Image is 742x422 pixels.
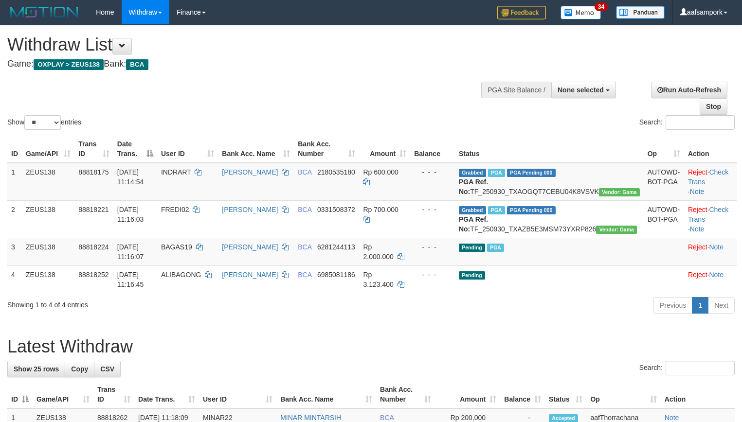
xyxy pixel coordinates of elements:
[71,365,88,373] span: Copy
[690,225,705,233] a: Note
[653,297,692,314] a: Previous
[14,365,59,373] span: Show 25 rows
[666,115,735,130] input: Search:
[435,381,500,408] th: Amount: activate to sort column ascending
[690,188,705,195] a: Note
[363,206,398,213] span: Rp 700.000
[709,271,724,279] a: Note
[561,6,601,19] img: Button%20Memo.svg
[459,169,486,177] span: Grabbed
[317,206,355,213] span: Copy 0331508372 to clipboard
[161,243,192,251] span: BAGAS19
[298,206,311,213] span: BCA
[551,82,616,98] button: None selected
[684,265,737,293] td: ·
[507,206,556,214] span: PGA Pending
[455,200,644,238] td: TF_250930_TXAZB5E3MSM73YXRP826
[22,163,74,201] td: ZEUS138
[93,381,134,408] th: Trans ID: activate to sort column ascending
[222,271,278,279] a: [PERSON_NAME]
[507,169,556,177] span: PGA Pending
[688,206,728,223] a: Check Trans
[7,135,22,163] th: ID
[558,86,604,94] span: None selected
[644,200,684,238] td: AUTOWD-BOT-PGA
[666,361,735,375] input: Search:
[157,135,218,163] th: User ID: activate to sort column ascending
[688,271,707,279] a: Reject
[78,243,109,251] span: 88818224
[688,168,728,186] a: Check Trans
[222,243,278,251] a: [PERSON_NAME]
[7,115,81,130] label: Show entries
[376,381,435,408] th: Bank Acc. Number: activate to sort column ascending
[7,238,22,265] td: 3
[595,2,608,11] span: 34
[280,414,341,422] a: MINAR MINTARSIH
[33,381,93,408] th: Game/API: activate to sort column ascending
[74,135,113,163] th: Trans ID: activate to sort column ascending
[65,361,94,377] a: Copy
[500,381,545,408] th: Balance: activate to sort column ascending
[78,271,109,279] span: 88818252
[414,242,451,252] div: - - -
[94,361,121,377] a: CSV
[487,244,504,252] span: Marked by aafsolysreylen
[22,265,74,293] td: ZEUS138
[684,200,737,238] td: · ·
[599,188,640,196] span: Vendor URL: https://trx31.1velocity.biz
[455,135,644,163] th: Status
[7,163,22,201] td: 1
[117,243,144,261] span: [DATE] 11:16:07
[459,244,485,252] span: Pending
[596,226,637,234] span: Vendor URL: https://trx31.1velocity.biz
[414,270,451,280] div: - - -
[488,169,505,177] span: Marked by aafsolysreylen
[113,135,157,163] th: Date Trans.: activate to sort column descending
[222,206,278,213] a: [PERSON_NAME]
[22,200,74,238] td: ZEUS138
[688,243,707,251] a: Reject
[644,163,684,201] td: AUTOWD-BOT-PGA
[218,135,294,163] th: Bank Acc. Name: activate to sort column ascending
[639,115,735,130] label: Search:
[363,243,393,261] span: Rp 2.000.000
[481,82,551,98] div: PGA Site Balance /
[359,135,410,163] th: Amount: activate to sort column ascending
[616,6,665,19] img: panduan.png
[78,206,109,213] span: 88818221
[459,215,488,233] b: PGA Ref. No:
[459,271,485,280] span: Pending
[684,238,737,265] td: ·
[78,168,109,176] span: 88818175
[7,5,81,19] img: MOTION_logo.png
[363,271,393,288] span: Rp 3.123.400
[317,271,355,279] span: Copy 6985081186 to clipboard
[161,168,191,176] span: INDRART
[7,296,302,310] div: Showing 1 to 4 of 4 entries
[692,297,708,314] a: 1
[459,206,486,214] span: Grabbed
[199,381,276,408] th: User ID: activate to sort column ascending
[7,381,33,408] th: ID: activate to sort column descending
[661,381,735,408] th: Action
[709,243,724,251] a: Note
[7,361,65,377] a: Show 25 rows
[545,381,586,408] th: Status: activate to sort column ascending
[222,168,278,176] a: [PERSON_NAME]
[459,178,488,195] b: PGA Ref. No:
[317,168,355,176] span: Copy 2180535180 to clipboard
[586,381,660,408] th: Op: activate to sort column ascending
[455,163,644,201] td: TF_250930_TXAOGQT7CEBU04K8VSVK
[7,59,485,69] h4: Game: Bank:
[700,98,727,115] a: Stop
[414,205,451,214] div: - - -
[651,82,727,98] a: Run Auto-Refresh
[414,167,451,177] div: - - -
[684,135,737,163] th: Action
[22,238,74,265] td: ZEUS138
[117,206,144,223] span: [DATE] 11:16:03
[410,135,455,163] th: Balance
[34,59,104,70] span: OXPLAY > ZEUS138
[126,59,148,70] span: BCA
